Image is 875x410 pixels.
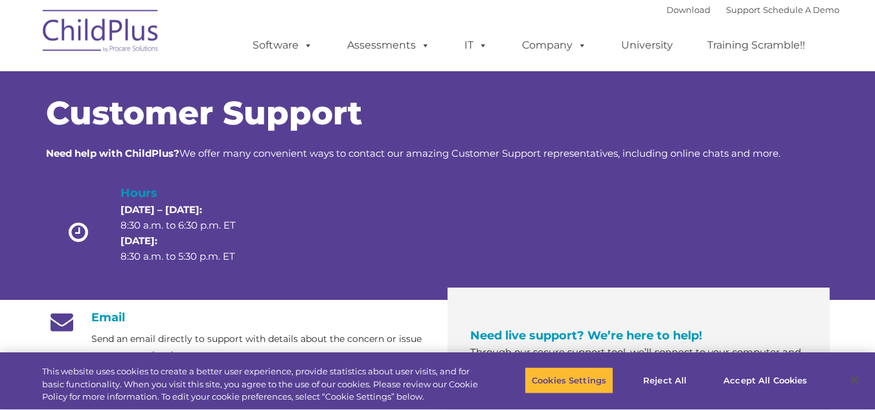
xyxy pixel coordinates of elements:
[46,147,179,159] strong: Need help with ChildPlus?
[46,93,362,133] span: Customer Support
[624,367,705,394] button: Reject All
[608,32,686,58] a: University
[840,366,869,394] button: Close
[46,147,780,159] span: We offer many convenient ways to contact our amazing Customer Support representatives, including ...
[451,32,501,58] a: IT
[525,367,613,394] button: Cookies Settings
[120,203,202,216] strong: [DATE] – [DATE]:
[36,1,166,65] img: ChildPlus by Procare Solutions
[470,328,702,343] span: Need live support? We’re here to help!
[91,331,428,363] p: Send an email directly to support with details about the concern or issue you are experiencing.
[46,310,428,325] h4: Email
[120,184,258,202] h4: Hours
[716,367,814,394] button: Accept All Cookies
[120,234,157,247] strong: [DATE]:
[763,5,839,15] a: Schedule A Demo
[666,5,839,15] font: |
[334,32,443,58] a: Assessments
[509,32,600,58] a: Company
[120,202,258,264] p: 8:30 a.m. to 6:30 p.m. ET 8:30 a.m. to 5:30 p.m. ET
[42,365,481,404] div: This website uses cookies to create a better user experience, provide statistics about user visit...
[694,32,818,58] a: Training Scramble!!
[726,5,760,15] a: Support
[240,32,326,58] a: Software
[666,5,710,15] a: Download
